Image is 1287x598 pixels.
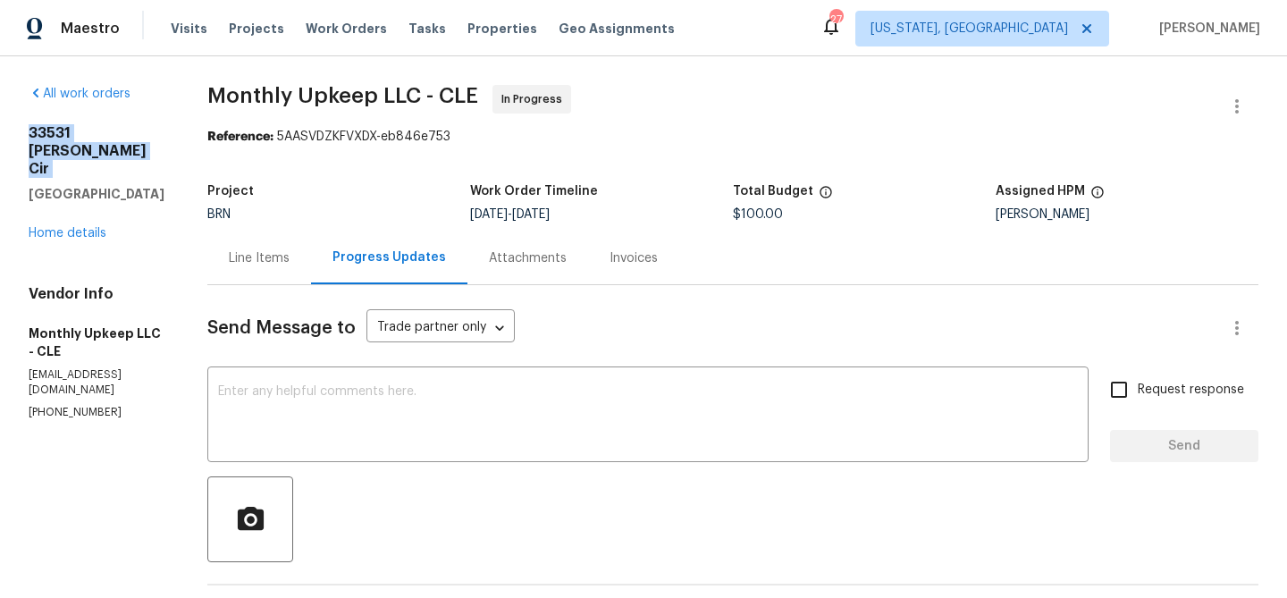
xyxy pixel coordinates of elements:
[61,20,120,38] span: Maestro
[207,319,356,337] span: Send Message to
[29,285,164,303] h4: Vendor Info
[207,128,1258,146] div: 5AASVDZKFVXDX-eb846e753
[207,85,478,106] span: Monthly Upkeep LLC - CLE
[819,185,833,208] span: The total cost of line items that have been proposed by Opendoor. This sum includes line items th...
[489,249,567,267] div: Attachments
[470,208,508,221] span: [DATE]
[467,20,537,38] span: Properties
[733,208,783,221] span: $100.00
[470,185,598,198] h5: Work Order Timeline
[996,185,1085,198] h5: Assigned HPM
[171,20,207,38] span: Visits
[366,314,515,343] div: Trade partner only
[207,131,273,143] b: Reference:
[1090,185,1105,208] span: The hpm assigned to this work order.
[207,185,254,198] h5: Project
[501,90,569,108] span: In Progress
[1152,20,1260,38] span: [PERSON_NAME]
[408,22,446,35] span: Tasks
[470,208,550,221] span: -
[1138,381,1244,400] span: Request response
[610,249,658,267] div: Invoices
[229,249,290,267] div: Line Items
[29,185,164,203] h5: [GEOGRAPHIC_DATA]
[29,367,164,398] p: [EMAIL_ADDRESS][DOMAIN_NAME]
[829,11,842,29] div: 27
[559,20,675,38] span: Geo Assignments
[29,324,164,360] h5: Monthly Upkeep LLC - CLE
[332,248,446,266] div: Progress Updates
[29,88,130,100] a: All work orders
[207,208,231,221] span: BRN
[29,227,106,240] a: Home details
[306,20,387,38] span: Work Orders
[996,208,1258,221] div: [PERSON_NAME]
[512,208,550,221] span: [DATE]
[29,124,164,178] h2: 33531 [PERSON_NAME] Cir
[229,20,284,38] span: Projects
[733,185,813,198] h5: Total Budget
[871,20,1068,38] span: [US_STATE], [GEOGRAPHIC_DATA]
[29,405,164,420] p: [PHONE_NUMBER]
